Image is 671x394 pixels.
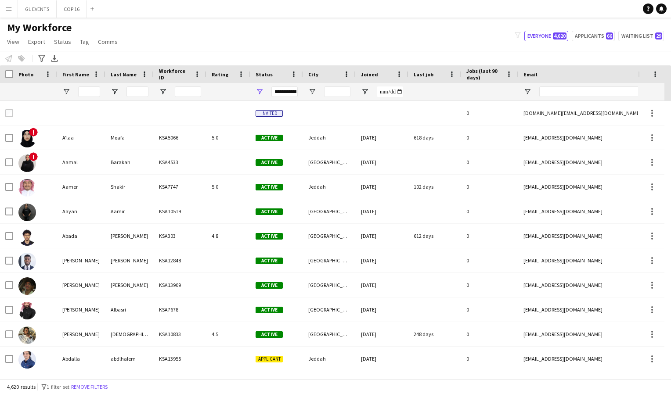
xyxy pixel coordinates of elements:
button: COP 16 [57,0,87,18]
div: 5.0 [206,125,250,150]
button: Open Filter Menu [111,88,119,96]
div: [DATE] [356,297,408,322]
div: 0 [461,175,518,199]
span: Status [54,38,71,46]
a: View [4,36,23,47]
input: Joined Filter Input [377,86,403,97]
div: [PERSON_NAME] [105,273,154,297]
img: Abdalla abdlhalem [18,351,36,369]
a: Tag [76,36,93,47]
input: Last Name Filter Input [126,86,148,97]
button: Waiting list29 [618,31,664,41]
div: ‏[PERSON_NAME] [105,224,154,248]
div: Shakir [105,175,154,199]
span: Active [256,258,283,264]
button: Open Filter Menu [361,88,369,96]
div: 612 days [408,224,461,248]
div: [GEOGRAPHIC_DATA] [303,273,356,297]
button: Open Filter Menu [256,88,263,96]
span: Active [256,135,283,141]
span: Active [256,233,283,240]
div: KSA7678 [154,297,206,322]
div: KSA12848 [154,248,206,272]
div: [GEOGRAPHIC_DATA] [303,297,356,322]
div: 0 [461,125,518,150]
span: Status [256,71,273,78]
div: [DATE] [356,224,408,248]
span: Jobs (last 90 days) [466,68,502,81]
div: Albasri [105,297,154,322]
div: 0 [461,322,518,346]
button: GL EVENTS [18,0,57,18]
div: KSA4533 [154,150,206,174]
div: Jeddah [303,125,356,150]
img: Aamer Shakir [18,179,36,197]
div: A’laa [57,125,105,150]
div: 0 [461,273,518,297]
img: ‏Abada ‏Abu Atta [18,228,36,246]
img: Abbas Abbas [18,253,36,270]
button: Open Filter Menu [523,88,531,96]
div: 0 [461,347,518,371]
span: Email [523,71,538,78]
div: abdlhalem [105,347,154,371]
div: KSA5066 [154,125,206,150]
span: Active [256,282,283,289]
button: Open Filter Menu [159,88,167,96]
button: Open Filter Menu [62,88,70,96]
div: [GEOGRAPHIC_DATA] [303,322,356,346]
div: [PERSON_NAME] [57,322,105,346]
span: ! [29,128,38,136]
span: Photo [18,71,33,78]
span: My Workforce [7,21,72,34]
div: [DATE] [356,347,408,371]
button: Everyone4,620 [524,31,568,41]
app-action-btn: Advanced filters [36,53,47,64]
div: Aayan [57,199,105,223]
input: First Name Filter Input [78,86,100,97]
span: 4,620 [553,32,566,39]
span: City [308,71,318,78]
div: KSA7747 [154,175,206,199]
div: [GEOGRAPHIC_DATA] [303,224,356,248]
span: Active [256,159,283,166]
div: 4.8 [206,224,250,248]
app-action-btn: Export XLSX [49,53,60,64]
img: A’laa Moafa [18,130,36,147]
div: 248 days [408,322,461,346]
div: 0 [461,101,518,125]
div: KSA303 [154,224,206,248]
div: [GEOGRAPHIC_DATA] [303,150,356,174]
span: Last Name [111,71,137,78]
div: Abdalla [57,347,105,371]
div: KSA13909 [154,273,206,297]
div: [GEOGRAPHIC_DATA] [303,199,356,223]
img: Abbas Mohammed sherif [18,326,36,344]
img: Aamal Barakah [18,154,36,172]
div: [DATE] [356,175,408,199]
div: KSA10833 [154,322,206,346]
div: [PERSON_NAME] [57,273,105,297]
div: 5.0 [206,175,250,199]
div: Barakah [105,150,154,174]
div: Aamal [57,150,105,174]
span: Active [256,184,283,190]
button: Open Filter Menu [308,88,316,96]
div: [GEOGRAPHIC_DATA] [303,248,356,272]
span: Comms [98,38,118,46]
div: 0 [461,150,518,174]
div: [DATE] [356,248,408,272]
span: Rating [212,71,228,78]
div: KSA10519 [154,199,206,223]
div: 4.5 [206,322,250,346]
a: Status [51,36,75,47]
span: 66 [606,32,613,39]
div: [DATE] [356,273,408,297]
div: KSA13955 [154,347,206,371]
span: Tag [80,38,89,46]
span: Joined [361,71,378,78]
img: Abbas Ahmed [18,277,36,295]
input: Workforce ID Filter Input [175,86,201,97]
div: Aamer [57,175,105,199]
span: Active [256,331,283,338]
